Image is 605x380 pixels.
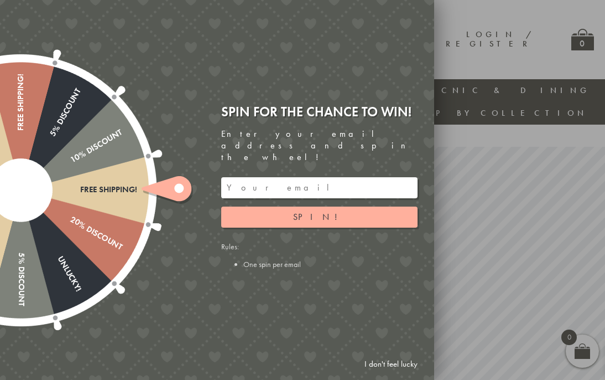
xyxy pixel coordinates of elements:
div: 20% Discount [18,186,123,253]
button: Spin! [221,207,418,228]
div: Free shipping! [16,74,25,190]
div: Rules: [221,242,418,269]
div: Unlucky! [17,188,83,293]
div: Enter your email address and spin the wheel! [221,129,418,163]
div: Spin for the chance to win! [221,103,418,120]
a: I don't feel lucky [359,354,423,374]
div: Free shipping! [21,185,137,194]
div: 5% Discount [16,190,25,306]
input: Your email [221,177,418,198]
span: Spin! [293,211,346,223]
li: One spin per email [243,259,418,269]
div: 10% Discount [18,128,123,194]
div: 5% Discount [17,87,83,192]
